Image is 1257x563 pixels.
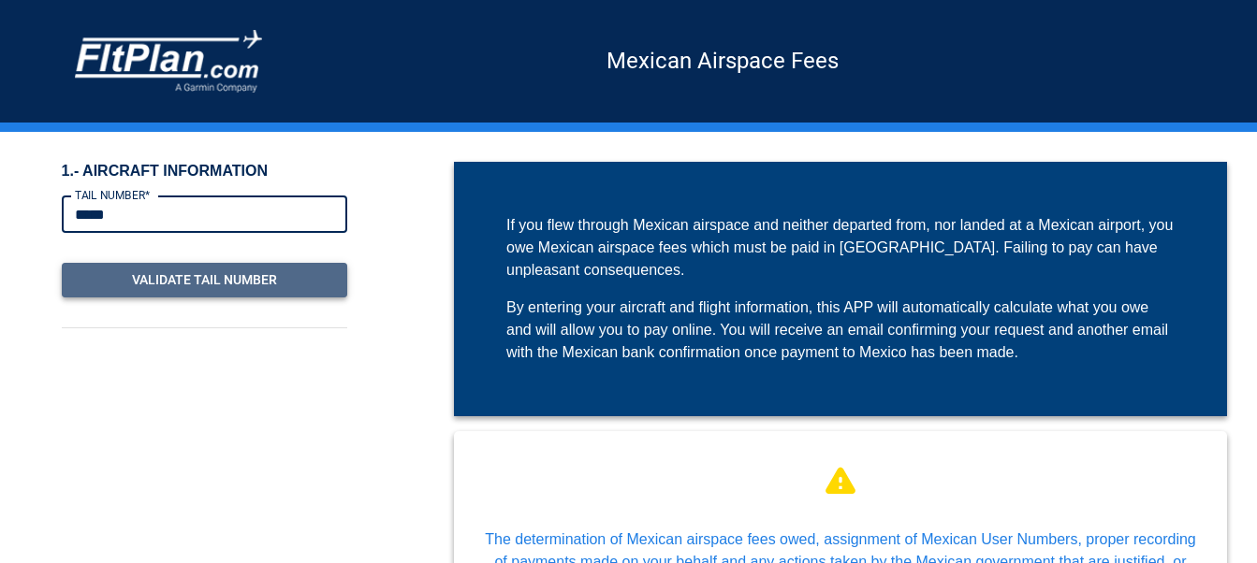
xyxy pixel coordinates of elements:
img: COMPANY LOGO [75,30,262,93]
div: By entering your aircraft and flight information, this APP will automatically calculate what you ... [506,296,1175,364]
h5: Mexican Airspace Fees [262,60,1182,62]
label: TAIL NUMBER* [75,187,150,203]
button: Validate Tail Number [62,263,348,297]
div: If you flew through Mexican airspace and neither departed from, nor landed at a Mexican airport, ... [506,214,1175,281]
h6: 1.- AIRCRAFT INFORMATION [62,162,348,180]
